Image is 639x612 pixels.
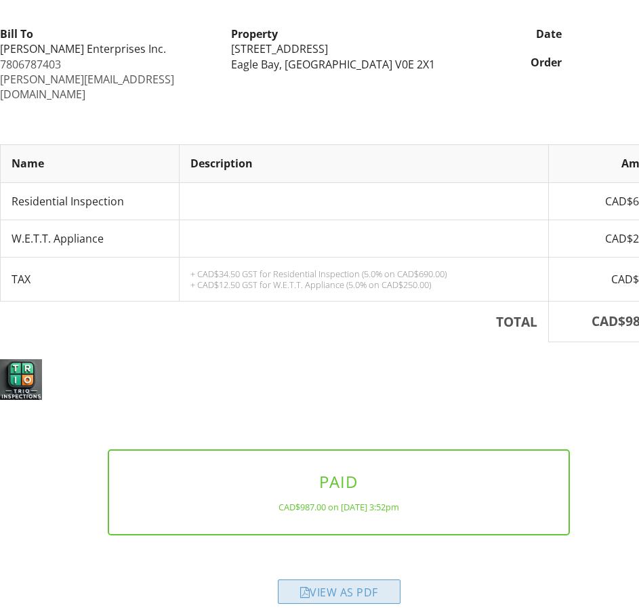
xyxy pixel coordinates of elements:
[1,302,549,342] th: TOTAL
[231,41,446,56] div: [STREET_ADDRESS]
[190,268,537,279] div: + CAD$34.50 GST for Residential Inspection (5.0% on CAD$690.00)
[1,220,180,257] td: W.E.T.T. Appliance
[190,279,537,290] div: + CAD$12.50 GST for W.E.T.T. Appliance (5.0% on CAD$250.00)
[231,57,446,72] div: Eagle Bay, [GEOGRAPHIC_DATA] V0E 2X1
[131,472,548,491] h3: PAID
[455,26,571,41] div: Date
[231,26,278,41] strong: Property
[278,588,400,603] a: View as PDF
[278,579,400,604] div: View as PDF
[455,55,571,70] div: Order
[1,182,180,220] td: Residential Inspection
[180,145,549,182] th: Description
[131,502,548,512] div: CAD$987.00 on [DATE] 3:52pm
[1,258,180,302] td: TAX
[1,145,180,182] th: Name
